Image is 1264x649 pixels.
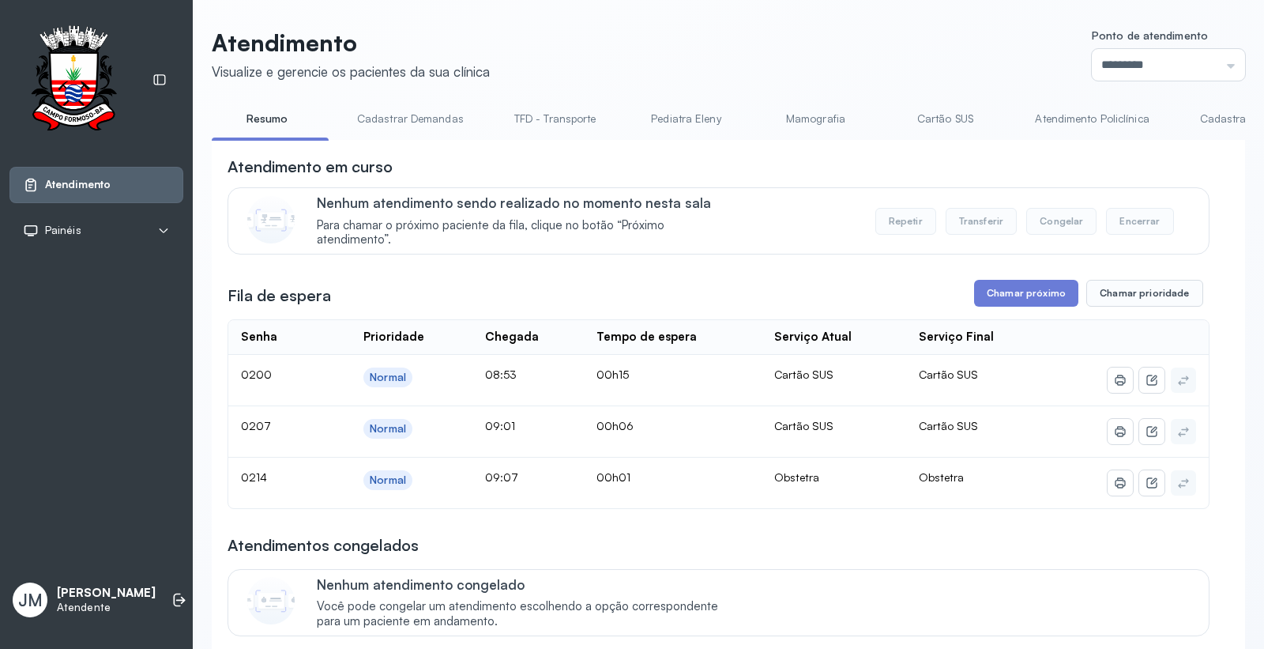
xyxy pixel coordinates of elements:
[317,576,735,593] p: Nenhum atendimento congelado
[630,106,741,132] a: Pediatra Eleny
[247,577,295,624] img: Imagem de CalloutCard
[774,368,893,382] div: Cartão SUS
[596,470,630,484] span: 00h01
[212,28,490,57] p: Atendimento
[919,368,978,381] span: Cartão SUS
[946,208,1018,235] button: Transferir
[45,178,111,191] span: Atendimento
[241,368,272,381] span: 0200
[241,330,277,345] div: Senha
[974,280,1078,307] button: Chamar próximo
[370,371,406,384] div: Normal
[919,330,994,345] div: Serviço Final
[57,586,156,601] p: [PERSON_NAME]
[45,224,81,237] span: Painéis
[774,419,893,433] div: Cartão SUS
[370,474,406,487] div: Normal
[341,106,480,132] a: Cadastrar Demandas
[241,470,267,484] span: 0214
[317,194,735,211] p: Nenhum atendimento sendo realizado no momento nesta sala
[212,63,490,80] div: Visualize e gerencie os pacientes da sua clínica
[228,285,331,307] h3: Fila de espera
[498,106,612,132] a: TFD - Transporte
[1092,28,1208,42] span: Ponto de atendimento
[317,218,735,248] span: Para chamar o próximo paciente da fila, clique no botão “Próximo atendimento”.
[1026,208,1097,235] button: Congelar
[485,330,539,345] div: Chegada
[485,419,515,432] span: 09:01
[1019,106,1164,132] a: Atendimento Policlínica
[23,177,170,193] a: Atendimento
[228,156,393,178] h3: Atendimento em curso
[17,25,130,135] img: Logotipo do estabelecimento
[596,419,634,432] span: 00h06
[228,534,419,557] h3: Atendimentos congelados
[485,470,518,484] span: 09:07
[760,106,871,132] a: Mamografia
[247,196,295,243] img: Imagem de CalloutCard
[363,330,424,345] div: Prioridade
[485,368,517,381] span: 08:53
[875,208,936,235] button: Repetir
[890,106,1000,132] a: Cartão SUS
[774,470,893,485] div: Obstetra
[1086,280,1203,307] button: Chamar prioridade
[317,599,735,629] span: Você pode congelar um atendimento escolhendo a opção correspondente para um paciente em andamento.
[241,419,271,432] span: 0207
[57,601,156,614] p: Atendente
[212,106,322,132] a: Resumo
[596,368,629,381] span: 00h15
[774,330,852,345] div: Serviço Atual
[596,330,697,345] div: Tempo de espera
[919,470,964,484] span: Obstetra
[919,419,978,432] span: Cartão SUS
[370,422,406,436] div: Normal
[1106,208,1173,235] button: Encerrar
